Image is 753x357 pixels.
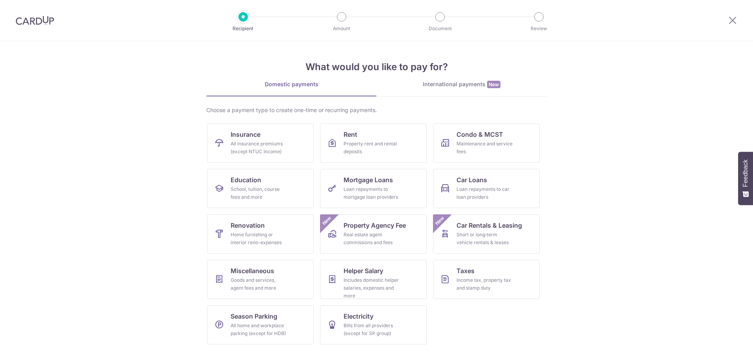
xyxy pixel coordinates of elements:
a: InsuranceAll insurance premiums (except NTUC Income) [207,123,314,163]
a: TaxesIncome tax, property tax and stamp duty [433,260,540,299]
span: Feedback [742,159,749,187]
h4: What would you like to pay for? [206,60,547,74]
p: Recipient [214,25,272,33]
img: CardUp [16,16,54,25]
a: ElectricityBills from all providers (except for SP group) [320,305,427,344]
a: Car Rentals & LeasingShort or long‑term vehicle rentals & leasesNew [433,214,540,254]
a: Helper SalaryIncludes domestic helper salaries, expenses and more [320,260,427,299]
p: Review [510,25,568,33]
a: RenovationHome furnishing or interior reno-expenses [207,214,314,254]
span: Car Loans [457,175,487,185]
span: Taxes [457,266,475,275]
span: Condo & MCST [457,130,503,139]
a: MiscellaneousGoods and services, agent fees and more [207,260,314,299]
div: Includes domestic helper salaries, expenses and more [344,276,400,300]
span: New [487,81,500,88]
span: Season Parking [231,312,277,321]
div: International payments [376,80,547,89]
iframe: Opens a widget where you can find more information [703,333,745,353]
span: Miscellaneous [231,266,274,275]
span: Renovation [231,221,265,230]
div: Real estate agent commissions and fees [344,231,400,246]
a: Condo & MCSTMaintenance and service fees [433,123,540,163]
p: Amount [313,25,371,33]
span: Education [231,175,261,185]
div: Loan repayments to car loan providers [457,185,513,201]
a: Car LoansLoan repayments to car loan providers [433,169,540,208]
span: Car Rentals & Leasing [457,221,522,230]
a: EducationSchool, tuition, course fees and more [207,169,314,208]
div: Income tax, property tax and stamp duty [457,276,513,292]
span: New [433,214,446,227]
span: Property Agency Fee [344,221,406,230]
div: Maintenance and service fees [457,140,513,156]
p: Document [411,25,469,33]
div: Short or long‑term vehicle rentals & leases [457,231,513,246]
span: Electricity [344,312,373,321]
button: Feedback - Show survey [738,152,753,205]
div: Home furnishing or interior reno-expenses [231,231,287,246]
div: All home and workplace parking (except for HDB) [231,322,287,337]
div: Bills from all providers (except for SP group) [344,322,400,337]
div: School, tuition, course fees and more [231,185,287,201]
div: Property rent and rental deposits [344,140,400,156]
div: Goods and services, agent fees and more [231,276,287,292]
div: All insurance premiums (except NTUC Income) [231,140,287,156]
a: Property Agency FeeReal estate agent commissions and feesNew [320,214,427,254]
span: Helper Salary [344,266,383,275]
div: Domestic payments [206,80,376,88]
a: Mortgage LoansLoan repayments to mortgage loan providers [320,169,427,208]
a: Season ParkingAll home and workplace parking (except for HDB) [207,305,314,344]
div: Choose a payment type to create one-time or recurring payments. [206,106,547,114]
span: Insurance [231,130,260,139]
span: Mortgage Loans [344,175,393,185]
a: RentProperty rent and rental deposits [320,123,427,163]
div: Loan repayments to mortgage loan providers [344,185,400,201]
span: New [320,214,333,227]
span: Rent [344,130,357,139]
